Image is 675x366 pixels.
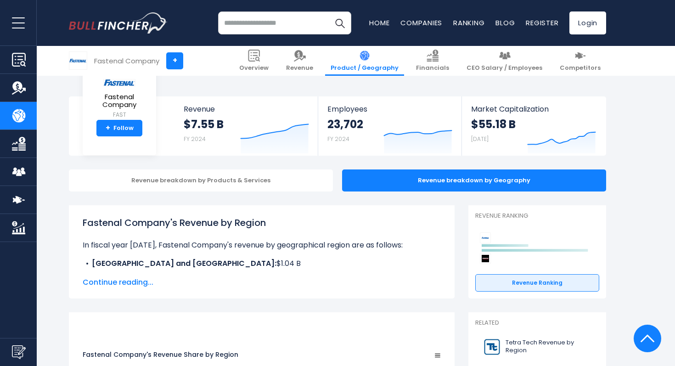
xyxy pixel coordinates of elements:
[369,18,389,28] a: Home
[331,64,399,72] span: Product / Geography
[103,79,135,86] img: FAST logo
[471,135,489,143] small: [DATE]
[327,117,363,131] strong: 23,702
[174,96,318,156] a: Revenue $7.55 B FY 2024
[560,64,601,72] span: Competitors
[83,258,441,269] li: $1.04 B
[184,105,309,113] span: Revenue
[462,96,605,156] a: Market Capitalization $55.18 B [DATE]
[239,64,269,72] span: Overview
[554,46,606,76] a: Competitors
[234,46,274,76] a: Overview
[411,46,455,76] a: Financials
[471,117,516,131] strong: $55.18 B
[83,240,441,251] p: In fiscal year [DATE], Fastenal Company's revenue by geographical region are as follows:
[467,64,542,72] span: CEO Salary / Employees
[416,64,449,72] span: Financials
[481,337,503,357] img: TTEK logo
[461,46,548,76] a: CEO Salary / Employees
[69,12,168,34] a: Go to homepage
[69,12,168,34] img: bullfincher logo
[94,56,159,66] div: Fastenal Company
[184,117,224,131] strong: $7.55 B
[453,18,484,28] a: Ranking
[495,18,515,28] a: Blog
[475,334,599,360] a: Tetra Tech Revenue by Region
[92,258,276,269] b: [GEOGRAPHIC_DATA] and [GEOGRAPHIC_DATA]:
[342,169,606,191] div: Revenue breakdown by Geography
[286,64,313,72] span: Revenue
[475,319,599,327] p: Related
[90,93,149,108] span: Fastenal Company
[184,135,206,143] small: FY 2024
[92,269,167,280] b: Non-North America:
[327,135,349,143] small: FY 2024
[475,274,599,292] a: Revenue Ranking
[475,212,599,220] p: Revenue Ranking
[106,124,110,132] strong: +
[328,11,351,34] button: Search
[166,52,183,69] a: +
[480,253,491,264] img: W.W. Grainger competitors logo
[281,46,319,76] a: Revenue
[83,269,441,280] li: $237.30 M
[90,111,149,119] small: FAST
[526,18,558,28] a: Register
[480,232,491,243] img: Fastenal Company competitors logo
[69,52,87,69] img: FAST logo
[69,169,333,191] div: Revenue breakdown by Products & Services
[325,46,404,76] a: Product / Geography
[83,277,441,288] span: Continue reading...
[506,339,594,355] span: Tetra Tech Revenue by Region
[83,350,238,359] tspan: Fastenal Company's Revenue Share by Region
[96,120,142,136] a: +Follow
[327,105,452,113] span: Employees
[569,11,606,34] a: Login
[90,79,149,120] a: Fastenal Company FAST
[318,96,461,156] a: Employees 23,702 FY 2024
[471,105,596,113] span: Market Capitalization
[400,18,442,28] a: Companies
[83,216,441,230] h1: Fastenal Company's Revenue by Region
